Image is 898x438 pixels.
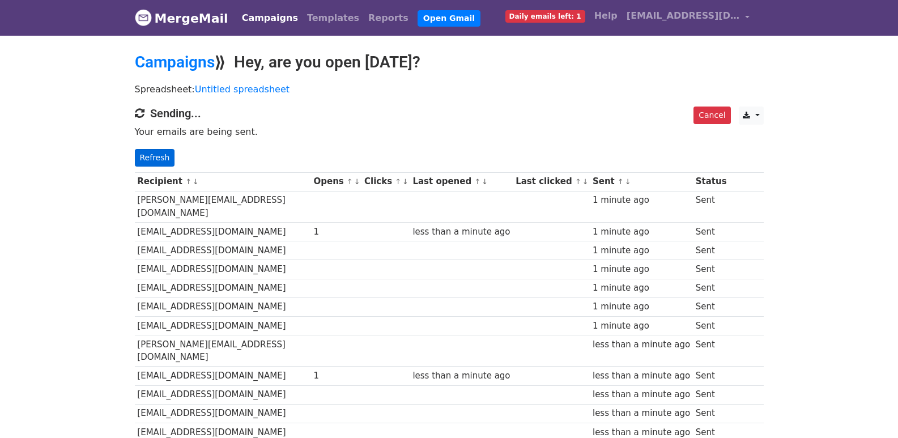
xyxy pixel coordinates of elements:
a: Daily emails left: 1 [501,5,590,27]
div: 1 minute ago [593,282,690,295]
a: ↓ [482,177,488,186]
div: 1 minute ago [593,226,690,239]
a: ↑ [395,177,401,186]
th: Clicks [361,172,410,191]
div: 1 minute ago [593,263,690,276]
a: ↓ [625,177,631,186]
a: Open Gmail [418,10,480,27]
td: [EMAIL_ADDRESS][DOMAIN_NAME] [135,316,311,335]
div: less than a minute ago [593,338,690,351]
td: [PERSON_NAME][EMAIL_ADDRESS][DOMAIN_NAME] [135,335,311,367]
div: less than a minute ago [412,369,510,382]
a: Campaigns [237,7,303,29]
th: Last clicked [513,172,590,191]
a: [EMAIL_ADDRESS][DOMAIN_NAME] [622,5,755,31]
td: [EMAIL_ADDRESS][DOMAIN_NAME] [135,297,311,316]
a: MergeMail [135,6,228,30]
th: Opens [311,172,362,191]
a: ↑ [618,177,624,186]
td: Sent [693,241,729,260]
a: ↑ [347,177,353,186]
div: 1 minute ago [593,300,690,313]
a: ↑ [185,177,191,186]
div: 1 [313,369,359,382]
div: less than a minute ago [593,407,690,420]
td: Sent [693,367,729,385]
td: Sent [693,191,729,223]
th: Last opened [410,172,513,191]
td: Sent [693,404,729,423]
td: [EMAIL_ADDRESS][DOMAIN_NAME] [135,385,311,404]
a: ↓ [582,177,589,186]
span: Daily emails left: 1 [505,10,585,23]
th: Sent [590,172,693,191]
p: Your emails are being sent. [135,126,764,138]
span: [EMAIL_ADDRESS][DOMAIN_NAME] [627,9,740,23]
div: less than a minute ago [412,226,510,239]
a: ↑ [474,177,480,186]
div: less than a minute ago [593,388,690,401]
th: Status [693,172,729,191]
a: ↓ [402,177,408,186]
a: Cancel [693,107,730,124]
td: Sent [693,316,729,335]
a: Refresh [135,149,175,167]
a: Untitled spreadsheet [195,84,290,95]
a: Templates [303,7,364,29]
h2: ⟫ Hey, are you open [DATE]? [135,53,764,72]
td: [EMAIL_ADDRESS][DOMAIN_NAME] [135,367,311,385]
td: [EMAIL_ADDRESS][DOMAIN_NAME] [135,260,311,279]
td: Sent [693,223,729,241]
td: Sent [693,260,729,279]
td: Sent [693,335,729,367]
td: [EMAIL_ADDRESS][DOMAIN_NAME] [135,279,311,297]
th: Recipient [135,172,311,191]
a: ↓ [193,177,199,186]
a: ↑ [575,177,581,186]
a: Help [590,5,622,27]
div: 1 minute ago [593,194,690,207]
div: less than a minute ago [593,369,690,382]
td: [EMAIL_ADDRESS][DOMAIN_NAME] [135,241,311,260]
div: 1 minute ago [593,244,690,257]
td: Sent [693,297,729,316]
p: Spreadsheet: [135,83,764,95]
iframe: Chat Widget [841,384,898,438]
a: ↓ [354,177,360,186]
td: [PERSON_NAME][EMAIL_ADDRESS][DOMAIN_NAME] [135,191,311,223]
div: 1 [313,226,359,239]
a: Campaigns [135,53,215,71]
img: MergeMail logo [135,9,152,26]
h4: Sending... [135,107,764,120]
td: [EMAIL_ADDRESS][DOMAIN_NAME] [135,404,311,423]
td: [EMAIL_ADDRESS][DOMAIN_NAME] [135,223,311,241]
div: 1 minute ago [593,320,690,333]
td: Sent [693,385,729,404]
a: Reports [364,7,413,29]
td: Sent [693,279,729,297]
